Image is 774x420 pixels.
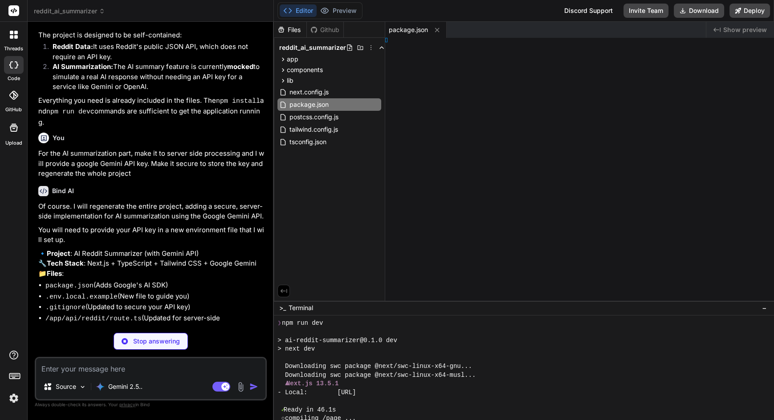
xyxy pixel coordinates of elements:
span: next.config.js [289,87,330,97]
strong: AI Summarization: [53,62,113,71]
button: Invite Team [623,4,668,18]
strong: Reddit Data: [53,42,93,51]
span: >_ [279,303,286,312]
div: Discord Support [559,4,618,18]
strong: Project [47,249,70,258]
label: threads [4,45,23,52]
span: ▲ [285,380,286,388]
code: npm install [216,97,260,105]
strong: Files [47,269,62,278]
span: tsconfig.json [289,137,327,147]
img: icon [249,382,258,391]
button: Download [674,4,724,18]
li: It uses Reddit's public JSON API, which does not require an API key. [45,42,265,62]
p: For the AI summarization part, make it to server side processing and I will provide a google Gemi... [38,149,265,179]
code: /app/api/reddit/route.ts [45,315,142,323]
p: You will need to provide your API key in a new environment file that I will set up. [38,225,265,245]
img: Pick Models [79,383,86,391]
span: Next.js 13.5.1 [286,380,339,388]
h6: You [53,133,65,142]
span: components [287,65,323,74]
span: - Local: [URL] [277,388,356,397]
li: (New file to guide you) [45,291,265,303]
span: Downloading swc package @next/swc-linux-x64-musl... [285,371,476,380]
span: reddit_ai_summarizer [279,43,346,52]
span: Show preview [723,25,767,34]
p: Source [56,382,76,391]
p: Gemini 2.5.. [108,382,143,391]
code: .env.local.example [45,293,118,301]
span: privacy [119,402,135,407]
div: Files [274,25,306,34]
strong: Tech Stack [47,259,84,267]
li: (Updated to secure your API key) [45,302,265,313]
strong: mocked [227,62,253,71]
span: reddit_ai_summarizer [34,7,105,16]
label: GitHub [5,106,22,113]
span: postcss.config.js [289,112,339,122]
p: 🔹 : AI Reddit Summarizer (with Gemini API) 🔧 : Next.js + TypeScript + Tailwind CSS + Google Gemin... [38,249,265,279]
code: .gitignore [45,304,86,311]
span: tailwind.config.js [289,124,339,135]
p: Stop answering [133,337,180,346]
span: Downloading swc package @next/swc-linux-x64-gnu... [285,362,472,371]
span: lib [287,76,293,85]
span: Terminal [289,303,313,312]
label: code [8,75,20,82]
span: > next dev [277,345,315,354]
label: Upload [5,139,22,147]
button: Editor [280,4,317,17]
code: npm run dev [46,108,90,116]
span: package.json [289,99,330,110]
span: ❯ [277,319,282,328]
p: Everything you need is already included in the files. The and commands are sufficient to get the ... [38,96,265,128]
span: − [762,303,767,312]
img: settings [6,391,21,406]
span: app [287,55,298,64]
p: The project is designed to be self-contained: [38,30,265,40]
span: ✓ [281,406,283,415]
span: package.json [389,25,428,34]
h6: Bind AI [52,186,74,195]
span: > ai-reddit-summarizer@0.1.0 dev [277,336,397,345]
img: attachment [236,382,246,392]
button: Deploy [729,4,770,18]
p: Of course. I will regenerate the entire project, adding a secure, server-side implementation for ... [38,202,265,222]
li: (Updated for server-side summarization) [45,313,265,334]
p: Always double-check its answers. Your in Bind [35,400,267,409]
img: Gemini 2.5 Pro [96,382,105,391]
li: The AI summary feature is currently to simulate a real AI response without needing an API key for... [45,62,265,92]
span: npm run dev [282,319,323,328]
button: − [760,301,769,315]
div: Github [307,25,343,34]
li: (Adds Google's AI SDK) [45,280,265,291]
button: Preview [317,4,360,17]
code: package.json [45,282,94,290]
span: Ready in 46.1s [284,406,336,415]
